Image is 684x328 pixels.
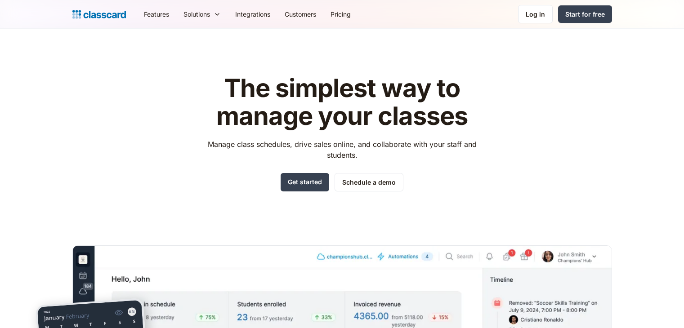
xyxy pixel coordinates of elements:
div: Solutions [183,9,210,19]
a: Schedule a demo [335,173,403,191]
div: Start for free [565,9,605,19]
div: Log in [526,9,545,19]
a: Integrations [228,4,277,24]
a: Log in [518,5,553,23]
a: Features [137,4,176,24]
a: Logo [72,8,126,21]
a: Pricing [323,4,358,24]
a: Customers [277,4,323,24]
h1: The simplest way to manage your classes [199,75,485,130]
p: Manage class schedules, drive sales online, and collaborate with your staff and students. [199,139,485,160]
a: Get started [281,173,329,191]
a: Start for free [558,5,612,23]
div: Solutions [176,4,228,24]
